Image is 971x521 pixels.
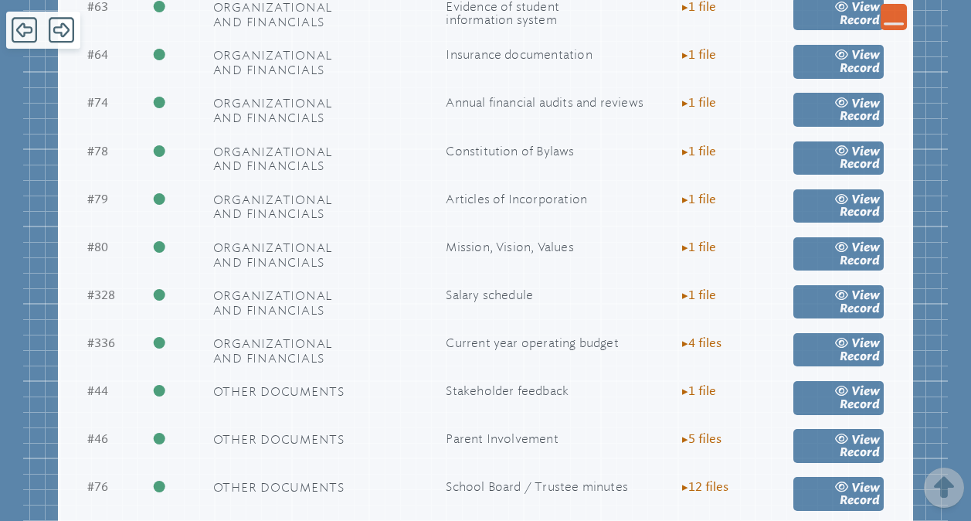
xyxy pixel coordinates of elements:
[793,45,884,78] a: view Record
[213,1,334,29] span: Organizational and Financials
[87,432,108,446] span: 46
[87,384,108,398] span: 44
[213,241,334,270] span: Organizational and Financials
[682,1,688,14] span: ▸
[682,433,721,446] span: 5 file s
[87,240,108,254] span: 80
[682,337,688,350] span: ▸
[793,93,884,126] a: view Record
[87,96,108,110] span: 74
[682,145,716,158] span: 1 file
[682,241,716,254] span: 1 file
[446,336,618,350] span: Current year operating budget
[446,384,569,398] span: Stakeholder feedback
[682,337,721,350] span: 4 file s
[840,157,880,171] span: Record
[87,48,108,62] span: 64
[682,481,688,494] span: ▸
[682,241,688,254] span: ▸
[87,192,108,206] span: 79
[682,385,716,398] span: 1 file
[682,49,688,62] span: ▸
[840,445,880,459] span: Record
[682,145,688,158] span: ▸
[682,481,728,494] span: 12 file s
[851,97,880,111] span: view
[840,301,880,315] span: Record
[851,192,880,206] span: view
[793,381,884,414] a: view Record
[213,145,334,174] span: Organizational and Financials
[87,336,115,350] span: 336
[793,189,884,223] a: view Record
[851,240,880,254] span: view
[49,15,74,45] span: Forward
[682,385,688,398] span: ▸
[793,141,884,175] a: view Record
[446,192,587,206] span: Articles of Incorporation
[682,289,688,302] span: ▸
[793,429,884,462] a: view Record
[851,384,880,398] span: view
[840,254,880,267] span: Record
[793,285,884,318] a: view Record
[793,333,884,366] a: view Record
[87,480,108,494] span: 76
[840,13,880,27] span: Record
[851,145,880,158] span: view
[851,288,880,302] span: view
[446,96,643,110] span: Annual financial audits and reviews
[682,97,716,110] span: 1 file
[682,289,716,302] span: 1 file
[446,432,558,446] span: Parent Involvement
[840,493,880,507] span: Record
[213,289,334,318] span: Organizational and Financials
[851,481,880,495] span: view
[851,433,880,447] span: view
[793,237,884,271] a: view Record
[87,288,115,302] span: 328
[682,1,716,14] span: 1 file
[446,48,592,62] span: Insurance documentation
[682,433,688,446] span: ▸
[213,49,334,77] span: Organizational and Financials
[682,193,688,206] span: ▸
[87,145,108,158] span: 78
[12,15,37,45] span: Back
[793,478,884,511] a: view Record
[840,349,880,363] span: Record
[213,385,345,399] span: Other Documents
[682,193,716,206] span: 1 file
[446,288,533,302] span: Salary schedule
[213,193,334,222] span: Organizational and Financials
[213,481,345,495] span: Other Documents
[840,109,880,123] span: Record
[213,433,345,447] span: Other Documents
[682,97,688,110] span: ▸
[213,97,334,125] span: Organizational and Financials
[840,61,880,75] span: Record
[851,48,880,62] span: view
[840,205,880,219] span: Record
[932,471,956,506] button: Scroll Top
[446,145,574,158] span: Constitution of Bylaws
[446,480,628,494] span: School Board / Trustee minutes
[446,240,573,254] span: Mission, Vision, Values
[682,49,716,62] span: 1 file
[213,337,334,366] span: Organizational and Financials
[851,336,880,350] span: view
[840,397,880,411] span: Record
